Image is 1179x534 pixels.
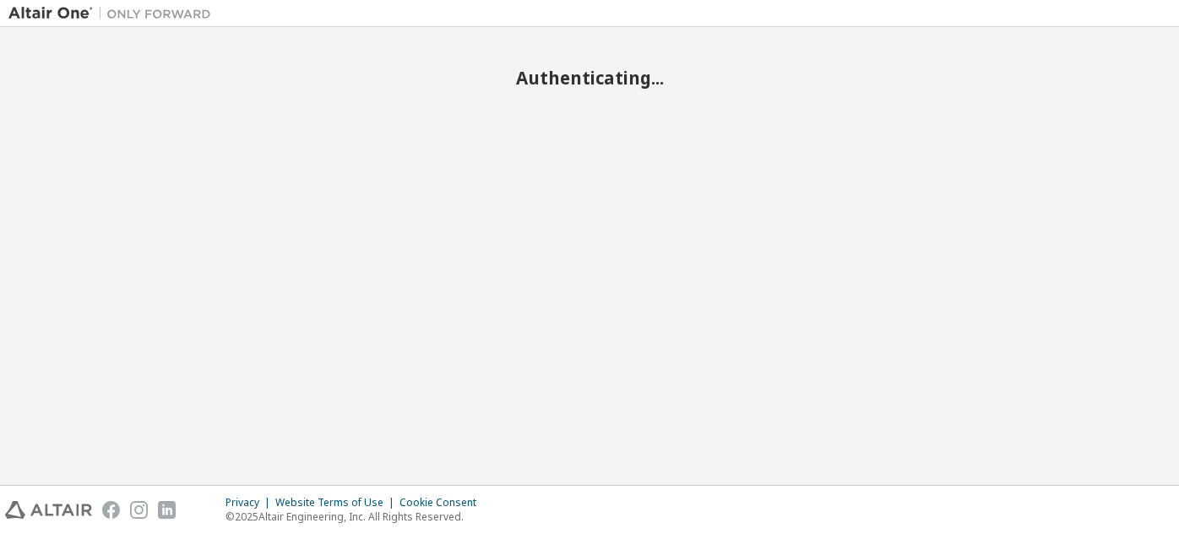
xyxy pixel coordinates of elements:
[5,501,92,519] img: altair_logo.svg
[225,509,486,524] p: © 2025 Altair Engineering, Inc. All Rights Reserved.
[8,67,1171,89] h2: Authenticating...
[8,5,220,22] img: Altair One
[399,496,486,509] div: Cookie Consent
[158,501,176,519] img: linkedin.svg
[225,496,275,509] div: Privacy
[275,496,399,509] div: Website Terms of Use
[130,501,148,519] img: instagram.svg
[102,501,120,519] img: facebook.svg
